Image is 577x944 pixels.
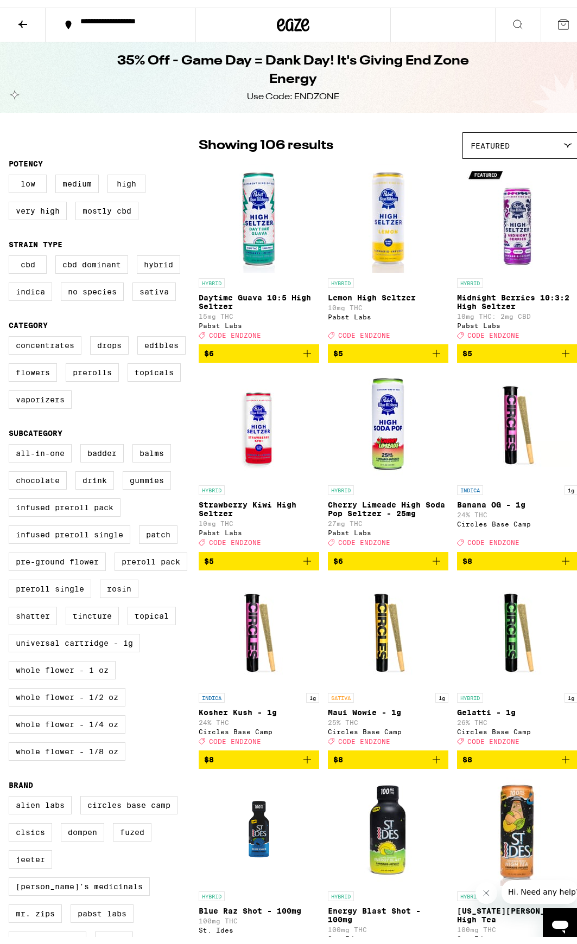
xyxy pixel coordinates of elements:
[113,815,151,834] label: Fuzed
[80,788,177,807] label: Circles Base Camp
[205,571,313,680] img: Circles Base Camp - Kosher Kush - 1g
[199,544,319,563] button: Add to bag
[9,329,81,347] label: Concentrates
[9,421,62,430] legend: Subcategory
[328,337,448,355] button: Add to bag
[9,436,72,455] label: All-In-One
[199,721,319,728] div: Circles Base Camp
[457,478,483,487] p: INDICA
[9,248,47,266] label: CBD
[333,748,343,756] span: $8
[9,599,57,618] label: Shatter
[9,788,72,807] label: Alien Labs
[9,843,52,861] label: Jeeter
[204,748,214,756] span: $8
[467,532,519,539] span: CODE ENDZONE
[9,653,116,672] label: Whole Flower - 1 oz
[199,364,319,544] a: Open page for Strawberry Kiwi High Seltzer from Pabst Labs
[328,306,448,313] div: Pabst Labs
[463,571,572,680] img: Circles Base Camp - Gelatti - 1g
[199,919,319,926] div: St. Ides
[328,493,448,510] p: Cherry Limeade High Soda Pop Seltzer - 25mg
[199,478,225,487] p: HYBRID
[204,342,214,350] span: $6
[75,464,114,482] label: Drink
[9,545,106,563] label: Pre-ground Flower
[132,436,171,455] label: Balms
[199,571,319,743] a: Open page for Kosher Kush - 1g from Circles Base Camp
[463,364,572,472] img: Circles Base Camp - Banana OG - 1g
[328,512,448,519] p: 27mg THC
[333,549,343,558] span: $6
[9,152,43,160] legend: Potency
[457,884,483,894] p: HYBRID
[95,924,133,942] label: PLUS
[209,532,261,539] span: CODE ENDZONE
[75,194,138,213] label: Mostly CBD
[328,157,448,337] a: Open page for Lemon High Seltzer from Pabst Labs
[467,324,519,331] span: CODE ENDZONE
[328,899,448,916] p: Energy Blast Shot - 100mg
[123,464,171,482] label: Gummies
[463,770,572,878] img: St. Ides - Georgia Peach High Tea
[328,364,448,544] a: Open page for Cherry Limeade High Soda Pop Seltzer - 25mg from Pabst Labs
[334,770,442,878] img: St. Ides - Energy Blast Shot - 100mg
[328,701,448,709] p: Maui Wowie - 1g
[9,815,52,834] label: CLSICS
[328,522,448,529] div: Pabst Labs
[205,364,313,472] img: Pabst Labs - Strawberry Kiwi High Seltzer
[462,342,472,350] span: $5
[338,324,390,331] span: CODE ENDZONE
[199,899,319,908] p: Blue Raz Shot - 100mg
[334,364,442,472] img: Pabst Labs - Cherry Limeade High Soda Pop Seltzer - 25mg
[66,599,119,618] label: Tincture
[66,356,119,374] label: Prerolls
[209,324,261,331] span: CODE ENDZONE
[199,305,319,312] p: 15mg THC
[7,8,78,16] span: Hi. Need any help?
[9,773,33,782] legend: Brand
[205,770,313,878] img: St. Ides - Blue Raz Shot - 100mg
[328,544,448,563] button: Add to bag
[9,275,52,293] label: Indica
[306,685,319,695] p: 1g
[328,884,354,894] p: HYBRID
[199,743,319,761] button: Add to bag
[471,134,510,143] span: Featured
[199,314,319,322] div: Pabst Labs
[199,286,319,303] p: Daytime Guava 10:5 High Seltzer
[199,701,319,709] p: Kosher Kush - 1g
[247,84,339,95] div: Use Code: ENDZONE
[9,167,47,185] label: Low
[9,383,72,401] label: Vaporizers
[9,870,150,888] label: [PERSON_NAME]'s Medicinals
[9,233,62,241] legend: Strain Type
[328,743,448,761] button: Add to bag
[9,924,86,942] label: Pacific Stone
[9,572,91,590] label: Preroll Single
[199,522,319,529] div: Pabst Labs
[328,685,354,695] p: SATIVA
[205,157,313,265] img: Pabst Labs - Daytime Guava 10:5 High Seltzer
[199,512,319,519] p: 10mg THC
[328,478,354,487] p: HYBRID
[338,532,390,539] span: CODE ENDZONE
[328,297,448,304] p: 10mg THC
[139,518,177,536] label: Patch
[128,599,176,618] label: Topical
[96,44,491,81] h1: 35% Off - Game Day = Dank Day! It's Giving End Zone Energy
[338,730,390,737] span: CODE ENDZONE
[462,549,472,558] span: $8
[457,271,483,280] p: HYBRID
[209,730,261,737] span: CODE ENDZONE
[199,271,225,280] p: HYBRID
[333,342,343,350] span: $5
[61,275,124,293] label: No Species
[328,919,448,926] p: 100mg THC
[475,875,497,896] iframe: Close message
[137,248,180,266] label: Hybrid
[100,572,138,590] label: Rosin
[137,329,186,347] label: Edibles
[9,356,57,374] label: Flowers
[199,711,319,718] p: 24% THC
